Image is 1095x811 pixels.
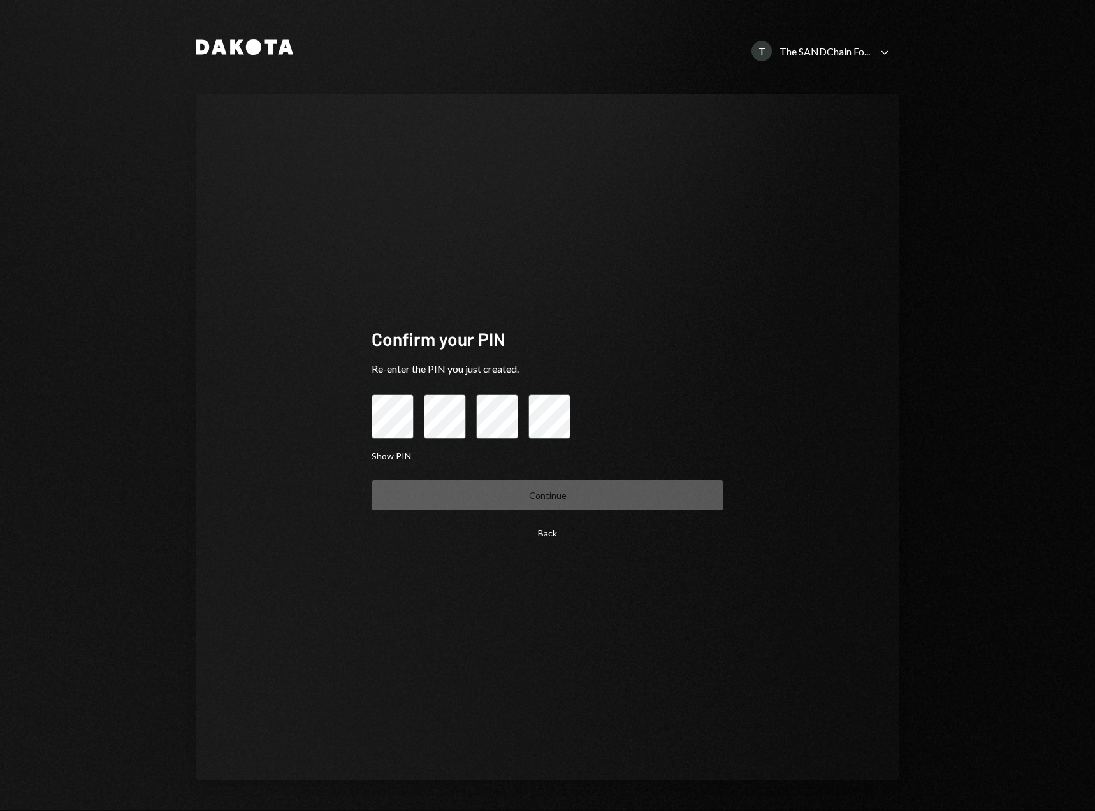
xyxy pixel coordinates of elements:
[528,394,570,439] input: pin code 4 of 4
[372,518,723,548] button: Back
[372,394,414,439] input: pin code 1 of 4
[372,361,723,377] div: Re-enter the PIN you just created.
[372,450,411,463] button: Show PIN
[780,45,870,57] div: The SANDChain Fo...
[424,394,466,439] input: pin code 2 of 4
[751,41,772,61] div: T
[476,394,518,439] input: pin code 3 of 4
[372,327,723,352] div: Confirm your PIN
